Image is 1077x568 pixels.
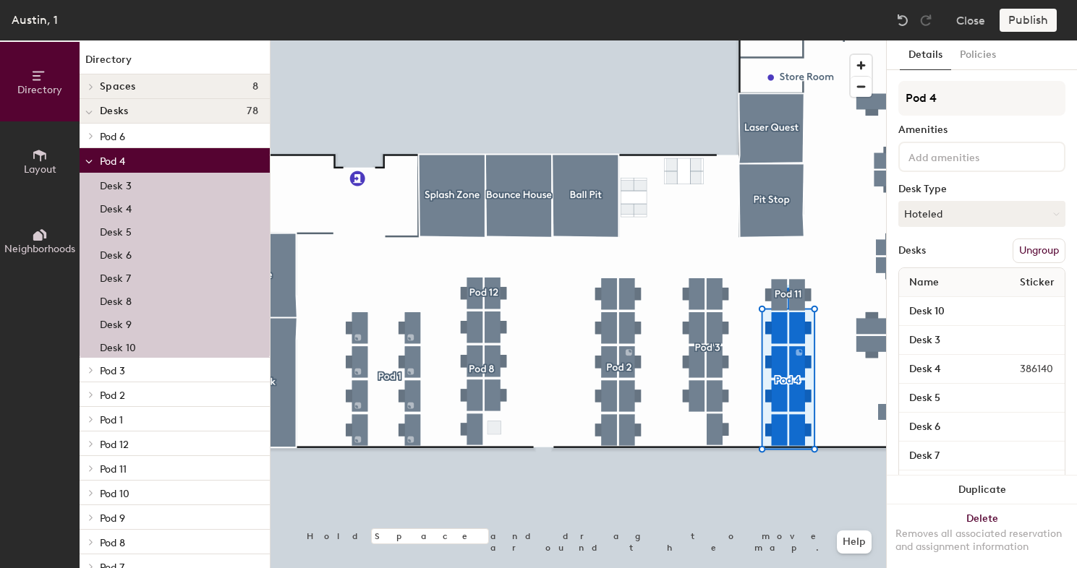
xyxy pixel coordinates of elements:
span: Pod 9 [100,512,125,525]
span: Pod 4 [100,155,125,168]
input: Unnamed desk [902,388,1062,408]
div: Desk Type [898,184,1065,195]
button: Policies [951,40,1005,70]
input: Add amenities [906,147,1036,165]
input: Unnamed desk [902,446,1062,466]
span: Pod 3 [100,365,125,377]
span: 386140 [985,361,1062,377]
p: Desk 4 [100,199,132,215]
span: Pod 12 [100,439,129,451]
button: Hoteled [898,201,1065,227]
p: Desk 3 [100,176,132,192]
p: Desk 7 [100,268,131,285]
div: Austin, 1 [12,11,58,29]
input: Unnamed desk [902,475,1062,495]
span: Pod 10 [100,488,129,500]
span: Pod 8 [100,537,125,549]
span: Directory [17,84,62,96]
div: Desks [898,245,926,257]
span: Pod 1 [100,414,123,426]
p: Desk 10 [100,337,136,354]
button: Details [900,40,951,70]
p: Desk 9 [100,314,132,331]
span: 78 [247,106,258,117]
span: Sticker [1013,270,1062,296]
button: Help [837,530,872,554]
div: Amenities [898,124,1065,136]
h1: Directory [80,52,270,74]
button: Close [956,9,985,32]
span: Pod 11 [100,463,127,476]
button: Ungroup [1013,238,1065,263]
span: Layout [24,163,56,176]
input: Unnamed desk [902,301,1062,322]
input: Unnamed desk [902,330,1062,350]
span: Spaces [100,81,136,92]
img: Undo [895,13,910,27]
input: Unnamed desk [902,359,985,379]
span: Name [902,270,946,296]
span: Pod 2 [100,390,125,402]
p: Desk 5 [100,222,132,238]
p: Desk 8 [100,291,132,308]
button: Duplicate [887,476,1077,504]
span: Pod 6 [100,131,125,143]
input: Unnamed desk [902,417,1062,437]
span: Desks [100,106,128,117]
div: Removes all associated reservation and assignment information [895,528,1068,554]
img: Redo [919,13,933,27]
p: Desk 6 [100,245,132,262]
span: Neighborhoods [4,243,75,255]
button: DeleteRemoves all associated reservation and assignment information [887,504,1077,568]
span: 8 [252,81,258,92]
